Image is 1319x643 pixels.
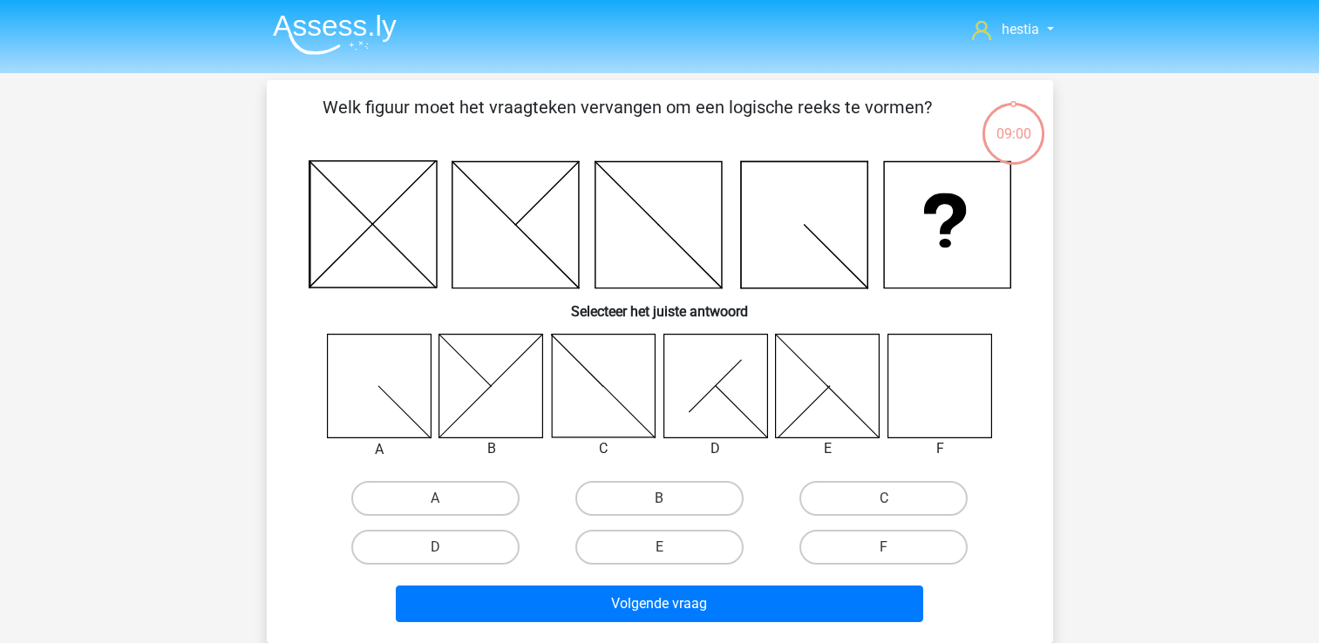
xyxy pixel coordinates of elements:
[273,14,397,55] img: Assessly
[965,19,1060,40] a: hestia
[575,530,744,565] label: E
[1002,21,1039,37] span: hestia
[799,481,968,516] label: C
[295,94,960,146] p: Welk figuur moet het vraagteken vervangen om een logische reeks te vormen?
[351,481,520,516] label: A
[396,585,923,622] button: Volgende vraag
[295,289,1025,320] h6: Selecteer het juiste antwoord
[762,438,894,459] div: E
[981,101,1046,145] div: 09:00
[314,439,445,460] div: A
[874,438,1006,459] div: F
[650,438,782,459] div: D
[425,438,557,459] div: B
[799,530,968,565] label: F
[575,481,744,516] label: B
[538,438,670,459] div: C
[351,530,520,565] label: D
